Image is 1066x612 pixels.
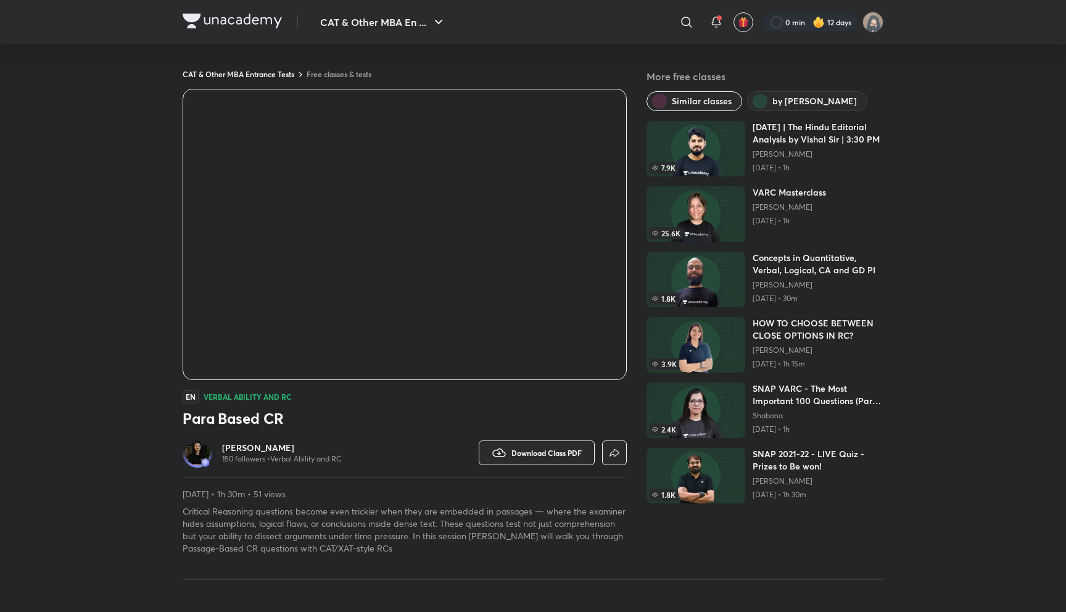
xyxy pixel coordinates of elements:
[183,408,627,428] h3: Para Based CR
[753,121,883,146] h6: [DATE] | The Hindu Editorial Analysis by Vishal Sir | 3:30 PM
[753,490,883,500] p: [DATE] • 1h 30m
[183,89,626,379] iframe: Class
[183,438,212,468] a: Avatarbadge
[307,69,371,79] a: Free classes & tests
[753,411,883,421] a: Shabana
[753,280,883,290] a: [PERSON_NAME]
[649,358,679,370] span: 3.9K
[753,476,883,486] a: [PERSON_NAME]
[753,424,883,434] p: [DATE] • 1h
[183,69,294,79] a: CAT & Other MBA Entrance Tests
[511,448,582,458] span: Download Class PDF
[738,17,749,28] img: avatar
[753,317,883,342] h6: HOW TO CHOOSE BETWEEN CLOSE OPTIONS IN RC?
[649,423,679,436] span: 2.4K
[183,390,199,403] span: EN
[201,458,210,467] img: badge
[753,359,883,369] p: [DATE] • 1h 15m
[733,12,753,32] button: avatar
[185,440,210,465] img: Avatar
[753,163,883,173] p: [DATE] • 1h
[672,95,732,107] span: Similar classes
[183,14,282,28] img: Company Logo
[753,202,826,212] a: [PERSON_NAME]
[183,14,282,31] a: Company Logo
[772,95,857,107] span: by Alpa Sharma
[753,448,883,473] h6: SNAP 2021-22 - LIVE Quiz - Prizes to Be won!
[649,292,678,305] span: 1.8K
[222,454,342,464] p: 150 followers • Verbal Ability and RC
[812,16,825,28] img: streak
[183,488,627,500] p: [DATE] • 1h 30m • 51 views
[649,227,683,239] span: 25.6K
[649,489,678,501] span: 1.8K
[753,294,883,304] p: [DATE] • 30m
[747,91,867,111] button: by Alpa Sharma
[222,442,342,454] a: [PERSON_NAME]
[647,69,883,84] h5: More free classes
[753,186,826,199] h6: VARC Masterclass
[649,162,678,174] span: 7.9K
[753,382,883,407] h6: SNAP VARC - The Most Important 100 Questions (Part 4)
[183,505,627,555] p: Critical Reasoning questions become even trickier when they are embedded in passages — where the ...
[753,345,883,355] a: [PERSON_NAME]
[647,91,742,111] button: Similar classes
[753,216,826,226] p: [DATE] • 1h
[479,440,595,465] button: Download Class PDF
[204,393,292,400] h4: Verbal Ability and RC
[753,252,883,276] h6: Concepts in Quantitative, Verbal, Logical, CA and GD PI
[862,12,883,33] img: Jarul Jangid
[313,10,453,35] button: CAT & Other MBA En ...
[753,149,883,159] a: [PERSON_NAME]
